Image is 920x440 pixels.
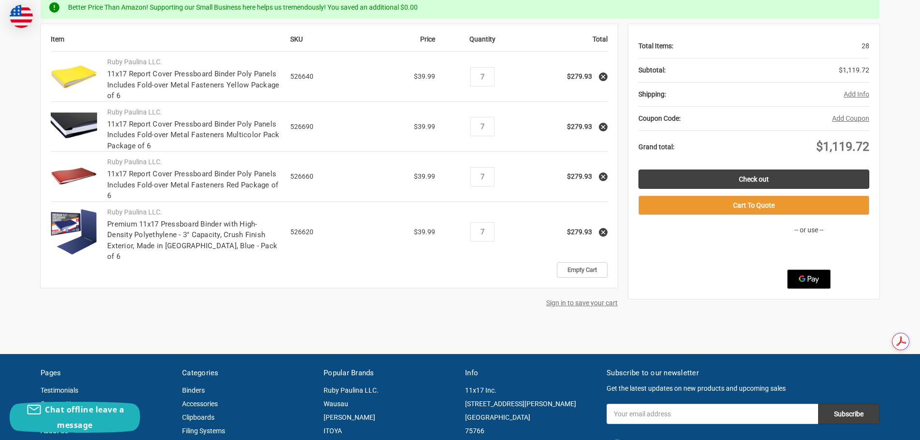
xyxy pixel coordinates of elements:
[324,386,379,394] a: Ruby Paulina LLC.
[818,404,879,424] input: Subscribe
[638,143,674,151] strong: Grand total:
[10,402,140,433] button: Chat offline leave a message
[773,245,845,265] iframe: PayPal-paypal
[107,57,280,67] p: Ruby Paulina LLC.
[41,368,172,379] h5: Pages
[182,368,313,379] h5: Categories
[832,114,869,124] button: Add Coupon
[414,172,435,180] span: $39.99
[638,114,680,122] strong: Coupon Code:
[567,228,592,236] strong: $279.93
[107,220,277,261] a: Premium 11x17 Pressboard Binder with High-Density Polyethylene - 3" Capacity, Crush Finish Exteri...
[107,107,280,117] p: Ruby Paulina LLC.
[638,42,673,50] strong: Total Items:
[567,172,592,180] strong: $279.93
[290,123,313,130] span: 526690
[107,170,278,200] a: 11x17 Report Cover Pressboard Binder Poly Panels Includes Fold-over Metal Fasteners Red Package of 6
[638,66,665,74] strong: Subtotal:
[107,120,280,150] a: 11x17 Report Cover Pressboard Binder Poly Panels Includes Fold-over Metal Fasteners Multicolor Pa...
[10,5,33,28] img: duty and tax information for United States
[607,383,879,394] p: Get the latest updates on new products and upcoming sales
[607,404,818,424] input: Your email address
[41,386,78,394] a: Testimonials
[182,413,214,421] a: Clipboards
[465,368,596,379] h5: Info
[839,66,869,74] span: $1,119.72
[357,34,440,52] th: Price
[51,54,97,100] img: 11x17 Report Cover Pressboard Binder Poly Panels Includes Fold-over Metal Fasteners Yellow Packag...
[524,34,608,52] th: Total
[182,427,225,435] a: Filing Systems
[749,225,869,235] p: -- or use --
[557,262,608,278] a: Empty Cart
[51,34,290,52] th: Item
[638,90,666,98] strong: Shipping:
[51,154,97,200] img: 11x17 Report Cover Pressboard Binder Poly Panels Includes Fold-over Metal Fasteners Red Package of 6
[414,123,435,130] span: $39.99
[607,368,879,379] h5: Subscribe to our newsletter
[68,3,418,11] span: Better Price Than Amazon! Supporting our Small Business here helps us tremendously! You saved an ...
[107,70,279,100] a: 11x17 Report Cover Pressboard Binder Poly Panels Includes Fold-over Metal Fasteners Yellow Packag...
[107,157,280,167] p: Ruby Paulina LLC.
[290,34,357,52] th: SKU
[567,72,592,80] strong: $279.93
[182,400,218,408] a: Accessories
[290,72,313,80] span: 526640
[182,386,205,394] a: Binders
[51,209,97,255] img: 11x17 Report Cover Pressboard Binder Poly Panels Includes Fold-over Metal Fasteners Blue Package ...
[51,113,97,141] img: 11x17 Report Cover Pressboard Binder Poly Panels Includes Fold-over Metal Fasteners Multicolor Pa...
[414,228,435,236] span: $39.99
[45,404,124,430] span: Chat offline leave a message
[787,270,831,289] button: Google Pay
[414,72,435,80] span: $39.99
[324,400,348,408] a: Wausau
[567,123,592,130] strong: $279.93
[107,207,280,217] p: Ruby Paulina LLC.
[546,299,618,307] a: Sign in to save your cart
[440,34,524,52] th: Quantity
[290,228,313,236] span: 526620
[324,427,342,435] a: ITOYA
[673,34,869,58] div: 28
[324,368,455,379] h5: Popular Brands
[816,140,869,154] span: $1,119.72
[638,170,869,189] a: Check out
[638,196,869,215] button: Cart To Quote
[324,413,375,421] a: [PERSON_NAME]
[844,89,869,99] button: Add Info
[290,172,313,180] span: 526660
